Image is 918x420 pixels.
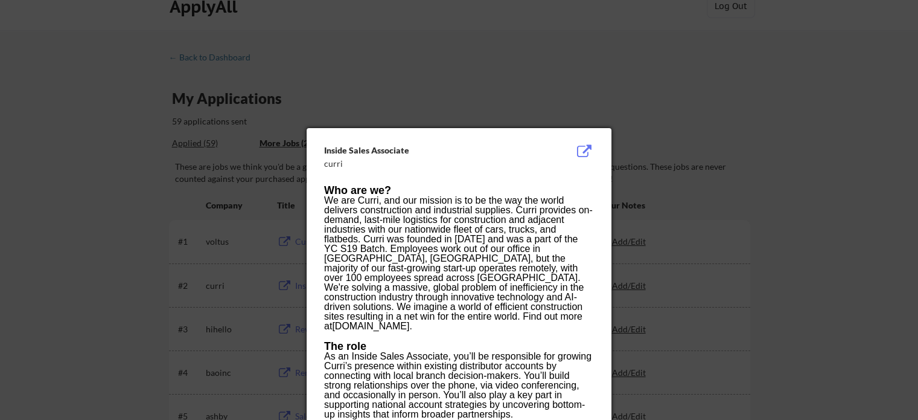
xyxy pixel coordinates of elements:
[324,340,366,352] b: The role
[324,144,533,157] div: Inside Sales Associate
[324,158,533,170] div: curri
[332,321,409,331] a: [DOMAIN_NAME]
[324,184,391,196] b: Who are we?
[324,196,593,331] div: We are Curri, and our mission is to be the way the world delivers construction and industrial sup...
[324,352,593,419] div: As an Inside Sales Associate, you’ll be responsible for growing Curri’s presence within existing ...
